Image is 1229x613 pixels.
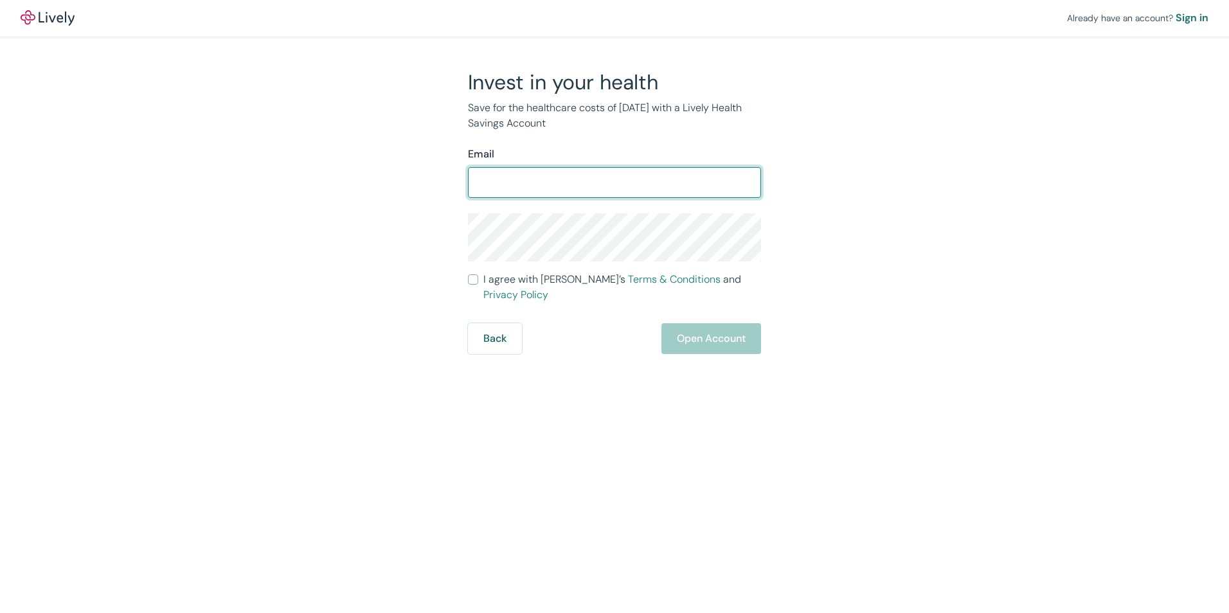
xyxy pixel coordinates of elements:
[468,323,522,354] button: Back
[1176,10,1208,26] a: Sign in
[483,288,548,301] a: Privacy Policy
[628,272,721,286] a: Terms & Conditions
[483,272,761,303] span: I agree with [PERSON_NAME]’s and
[21,10,75,26] a: LivelyLively
[468,100,761,131] p: Save for the healthcare costs of [DATE] with a Lively Health Savings Account
[1067,10,1208,26] div: Already have an account?
[468,69,761,95] h2: Invest in your health
[468,147,494,162] label: Email
[21,10,75,26] img: Lively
